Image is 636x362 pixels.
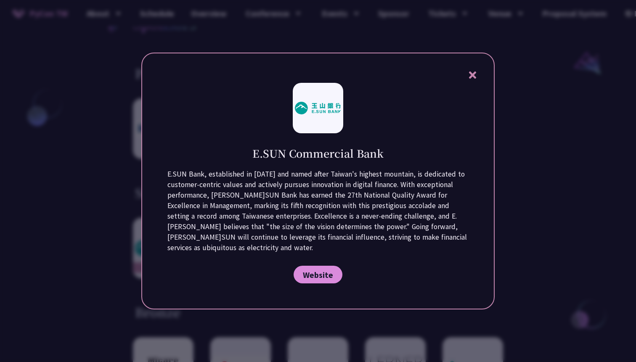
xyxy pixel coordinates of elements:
[303,270,333,280] span: Website
[294,266,342,283] a: Website
[167,169,469,253] p: E.SUN Bank, established in [DATE] and named after Taiwan's highest mountain, is dedicated to cust...
[295,102,341,115] img: photo
[252,146,384,161] h1: E.SUN Commercial Bank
